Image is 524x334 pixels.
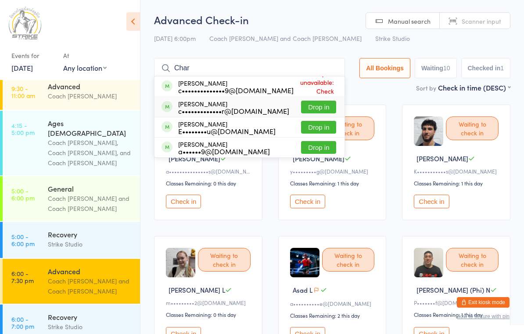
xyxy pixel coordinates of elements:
[414,167,501,175] div: K•••••••••••s@[DOMAIN_NAME]
[63,48,107,63] div: At
[415,58,457,78] button: Waiting10
[293,154,345,163] span: [PERSON_NAME]
[11,85,35,99] time: 9:30 - 11:00 am
[293,285,312,294] span: Asad L
[416,285,490,294] span: [PERSON_NAME] (Phi) N
[446,116,499,140] div: Waiting to check in
[301,121,336,134] button: Drop in
[63,63,107,73] div: Any location
[446,248,499,272] div: Waiting to check in
[166,195,201,208] button: Check in
[48,276,133,296] div: Coach [PERSON_NAME] and Coach [PERSON_NAME]
[3,259,140,304] a: 6:00 -7:30 pmAdvancedCoach [PERSON_NAME] and Coach [PERSON_NAME]
[11,48,54,63] div: Events for
[414,116,443,146] img: image1736316750.png
[209,34,362,43] span: Coach [PERSON_NAME] and Coach [PERSON_NAME]
[154,58,345,78] input: Search
[3,222,140,258] a: 5:00 -6:00 pmRecoveryStrike Studio
[462,17,501,25] span: Scanner input
[301,101,336,113] button: Drop in
[414,311,501,318] div: Classes Remaining: 1 this day
[11,316,34,330] time: 6:00 - 7:00 pm
[178,141,270,155] div: [PERSON_NAME]
[178,148,270,155] div: a••••••9@[DOMAIN_NAME]
[414,179,501,187] div: Classes Remaining: 1 this day
[290,179,377,187] div: Classes Remaining: 1 this day
[290,195,325,208] button: Check in
[198,248,251,272] div: Waiting to check in
[461,58,511,78] button: Checked in1
[322,116,375,140] div: Waiting to check in
[178,107,289,114] div: c•••••••••••••r@[DOMAIN_NAME]
[414,195,449,208] button: Check in
[301,141,336,154] button: Drop in
[11,63,33,73] a: [DATE]
[178,120,276,134] div: [PERSON_NAME]
[443,65,450,72] div: 10
[359,58,410,78] button: All Bookings
[416,83,436,92] label: Sort by
[290,300,377,307] div: a••••••••••e@[DOMAIN_NAME]
[11,187,35,201] time: 5:00 - 6:00 pm
[154,34,196,43] span: [DATE] 6:00pm
[166,248,195,277] img: image1739772162.png
[48,266,133,276] div: Advanced
[388,17,431,25] span: Manual search
[3,111,140,175] a: 4:15 -5:00 pmAges [DEMOGRAPHIC_DATA]Coach [PERSON_NAME], Coach [PERSON_NAME], and Coach [PERSON_N...
[290,167,377,175] div: y•••••••••g@[DOMAIN_NAME]
[48,81,133,91] div: Advanced
[48,193,133,214] div: Coach [PERSON_NAME] and Coach [PERSON_NAME]
[48,138,133,168] div: Coach [PERSON_NAME], Coach [PERSON_NAME], and Coach [PERSON_NAME]
[48,322,133,332] div: Strike Studio
[48,312,133,322] div: Recovery
[48,184,133,193] div: General
[169,285,225,294] span: [PERSON_NAME] L
[290,312,377,319] div: Classes Remaining: 2 this day
[166,167,253,175] div: a•••••••••••••••s@[DOMAIN_NAME]
[166,179,253,187] div: Classes Remaining: 0 this day
[457,313,510,319] button: how to secure with pin
[48,91,133,101] div: Coach [PERSON_NAME]
[322,248,375,272] div: Waiting to check in
[11,233,35,247] time: 5:00 - 6:00 pm
[166,299,253,306] div: m•••••••••2@[DOMAIN_NAME]
[3,74,140,110] a: 9:30 -11:00 amAdvancedCoach [PERSON_NAME]
[166,311,253,318] div: Classes Remaining: 0 this day
[48,239,133,249] div: Strike Studio
[290,248,319,277] img: image1746420588.png
[438,83,510,92] div: Check in time (DESC)
[178,80,294,94] div: [PERSON_NAME]
[178,100,289,114] div: [PERSON_NAME]
[500,65,504,72] div: 1
[457,297,510,308] button: Exit kiosk mode
[48,229,133,239] div: Recovery
[414,248,443,277] img: image1703050853.png
[11,270,34,284] time: 6:00 - 7:30 pm
[414,299,501,306] div: P•••••••f@[DOMAIN_NAME]
[375,34,410,43] span: Strike Studio
[416,154,468,163] span: [PERSON_NAME]
[9,7,41,40] img: Strike Studio
[154,12,510,27] h2: Advanced Check-in
[169,154,220,163] span: [PERSON_NAME]
[11,122,35,136] time: 4:15 - 5:00 pm
[48,118,133,138] div: Ages [DEMOGRAPHIC_DATA]
[178,127,276,134] div: E••••••••u@[DOMAIN_NAME]
[178,87,294,94] div: c••••••••••••••9@[DOMAIN_NAME]
[294,67,336,106] span: Drop-in unavailable: Check membership
[3,176,140,221] a: 5:00 -6:00 pmGeneralCoach [PERSON_NAME] and Coach [PERSON_NAME]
